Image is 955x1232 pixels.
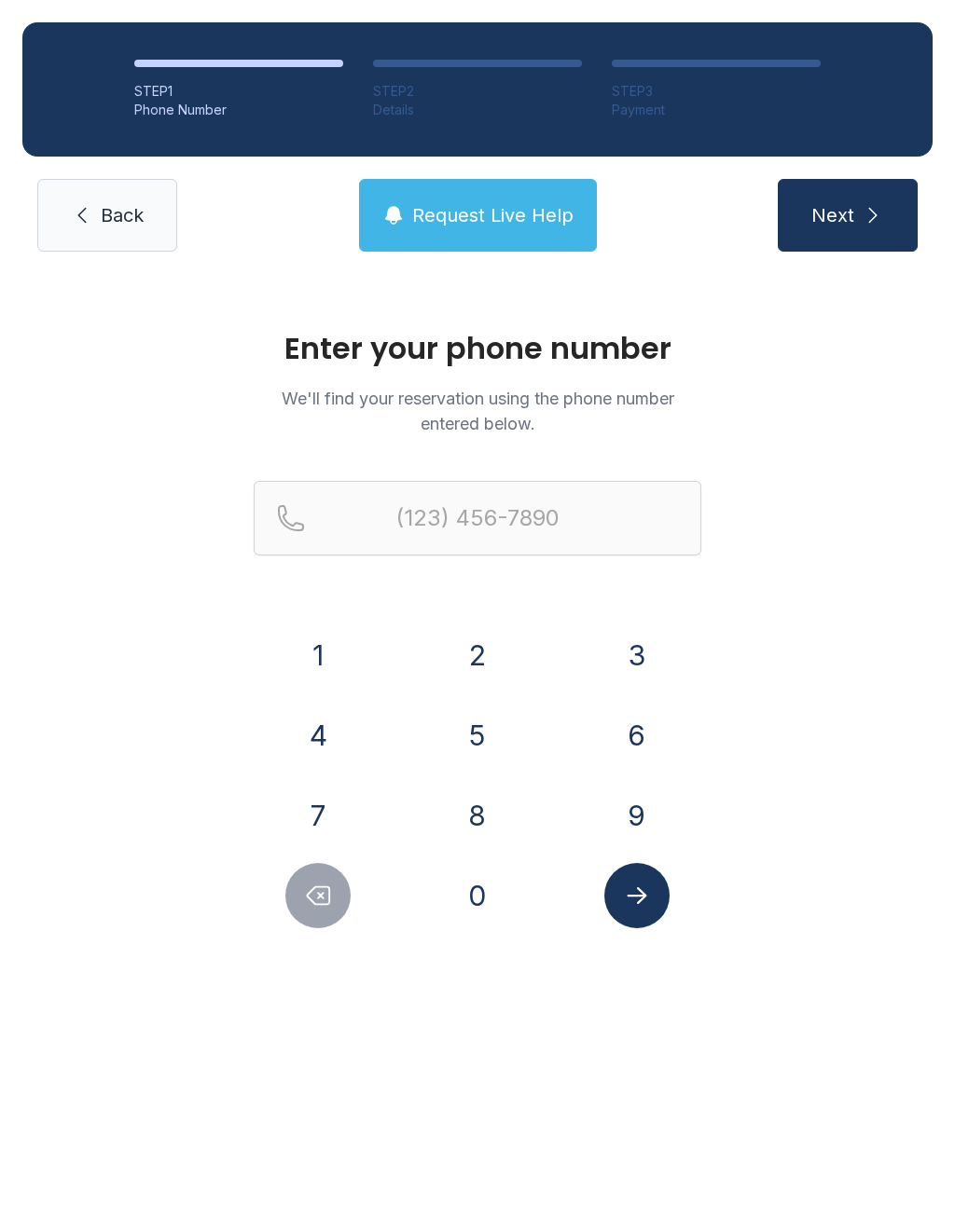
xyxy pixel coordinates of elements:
[285,783,351,848] button: 7
[285,623,351,688] button: 1
[612,82,821,101] div: STEP 3
[285,703,351,768] button: 4
[604,623,670,688] button: 3
[811,202,854,228] span: Next
[285,863,351,928] button: Delete number
[373,101,582,119] div: Details
[373,82,582,101] div: STEP 2
[134,101,343,119] div: Phone Number
[254,386,701,436] p: We'll find your reservation using the phone number entered below.
[254,334,701,363] h1: Enter your phone number
[412,202,574,228] span: Request Live Help
[604,863,670,928] button: Submit lookup form
[445,783,510,848] button: 8
[445,623,510,688] button: 2
[254,481,701,555] input: Reservation phone number
[612,101,821,119] div: Payment
[604,783,670,848] button: 9
[445,863,510,928] button: 0
[604,703,670,768] button: 6
[445,703,510,768] button: 5
[134,82,343,101] div: STEP 1
[101,202,144,228] span: Back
